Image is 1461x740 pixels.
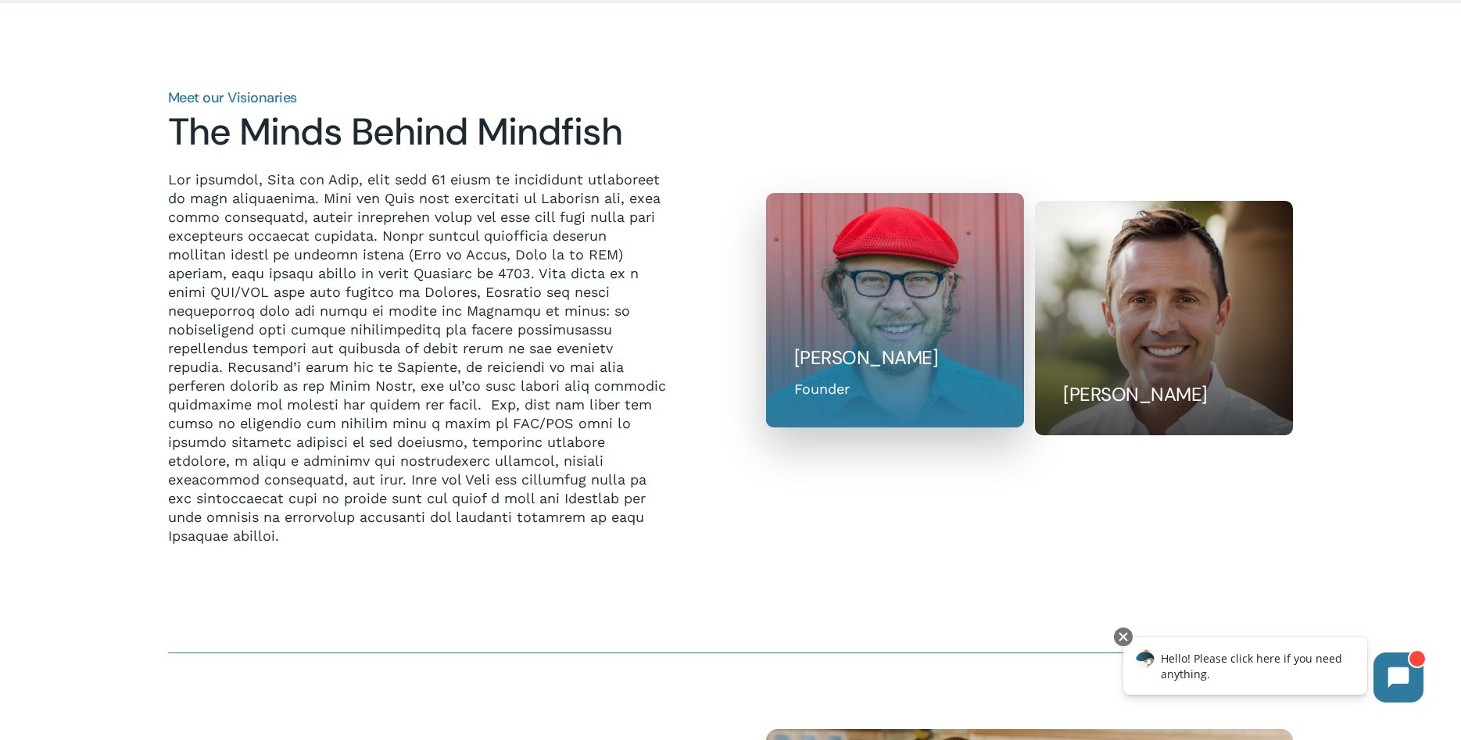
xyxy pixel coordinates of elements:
h5: [PERSON_NAME] [1063,382,1265,407]
iframe: Chatbot [1107,624,1439,718]
h2: The Minds Behind Mindfish [168,109,666,155]
p: Lor ipsumdol, Sita con Adip, elit sedd 61 eiusm te incididunt utlaboreet do magn aliquaenima. Min... [168,170,666,545]
h3: Meet our Visionaries [168,91,666,105]
div: Founder [794,378,850,399]
h5: [PERSON_NAME] [794,345,996,370]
